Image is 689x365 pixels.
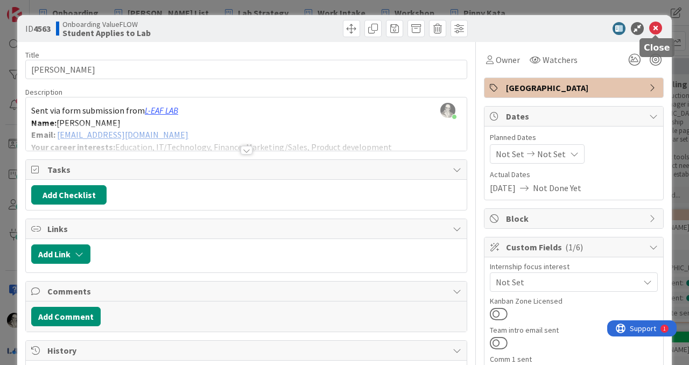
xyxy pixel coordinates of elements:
span: [DATE] [490,181,516,194]
b: 4563 [33,23,51,34]
button: Add Comment [31,307,101,326]
span: Actual Dates [490,169,658,180]
b: Student Applies to Lab [62,29,151,37]
span: Links [47,222,447,235]
span: Not Done Yet [533,181,581,194]
span: Planned Dates [490,132,658,143]
span: Comments [47,285,447,298]
span: Dates [506,110,644,123]
label: Title [25,50,39,60]
div: Comm 1 sent [490,355,658,363]
span: Support [23,2,49,15]
button: Add Checklist [31,185,107,205]
div: Team intro email sent [490,326,658,334]
strong: Name: [31,117,57,128]
span: Not Set [496,276,639,289]
span: Watchers [543,53,578,66]
img: 5slRnFBaanOLW26e9PW3UnY7xOjyexml.jpeg [440,103,455,118]
span: Onboarding ValueFLOW [62,20,151,29]
span: [PERSON_NAME] [57,117,121,128]
span: Custom Fields [506,241,644,254]
input: type card name here... [25,60,467,79]
h5: Close [644,43,670,53]
span: [GEOGRAPHIC_DATA] [506,81,644,94]
span: Block [506,212,644,225]
a: L-EAF LAB [145,105,178,116]
div: Kanban Zone Licensed [490,297,658,305]
span: Sent via form submission from [31,105,145,116]
span: Owner [496,53,520,66]
span: Description [25,87,62,97]
div: 1 [56,4,59,13]
span: Tasks [47,163,447,176]
button: Add Link [31,244,90,264]
span: Not Set [537,148,566,160]
span: History [47,344,447,357]
div: Internship focus interest [490,263,658,270]
span: ( 1/6 ) [565,242,583,252]
span: Not Set [496,148,524,160]
span: ID [25,22,51,35]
